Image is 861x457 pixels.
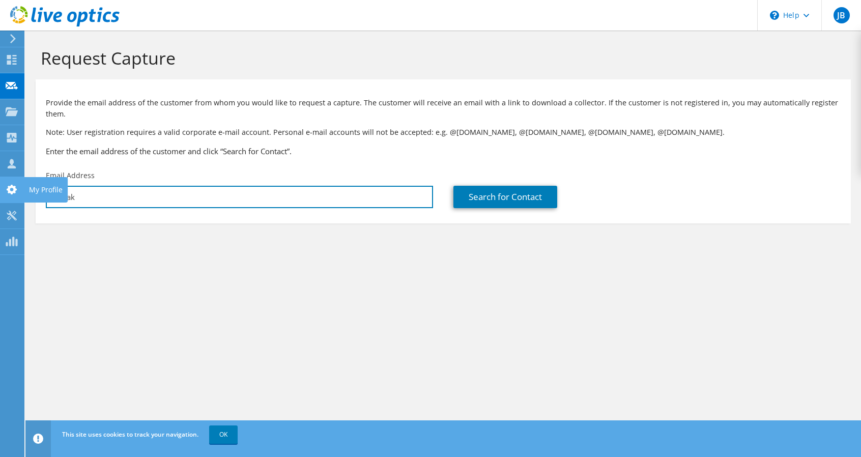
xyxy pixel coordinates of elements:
[46,127,841,138] p: Note: User registration requires a valid corporate e-mail account. Personal e-mail accounts will ...
[834,7,850,23] span: JB
[41,47,841,69] h1: Request Capture
[46,146,841,157] h3: Enter the email address of the customer and click “Search for Contact”.
[209,425,238,444] a: OK
[453,186,557,208] a: Search for Contact
[770,11,779,20] svg: \n
[62,430,198,439] span: This site uses cookies to track your navigation.
[24,177,68,203] div: My Profile
[46,97,841,120] p: Provide the email address of the customer from whom you would like to request a capture. The cust...
[46,170,95,181] label: Email Address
